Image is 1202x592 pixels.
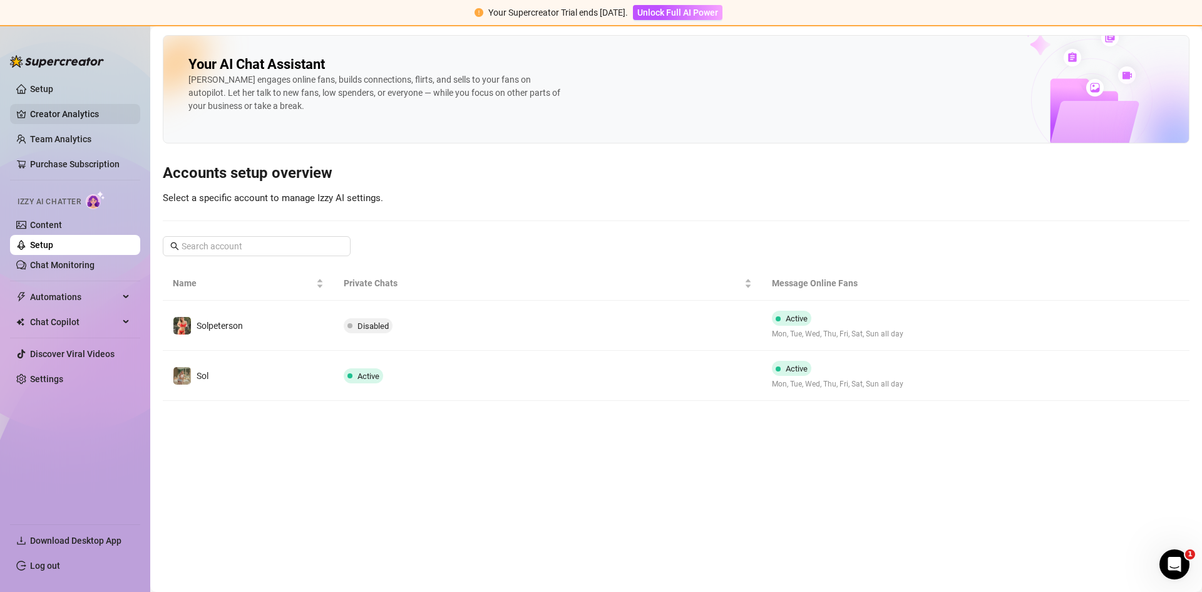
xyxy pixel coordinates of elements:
[786,314,808,323] span: Active
[762,266,1047,301] th: Message Online Fans
[188,73,564,113] div: [PERSON_NAME] engages online fans, builds connections, flirts, and sells to your fans on autopilo...
[30,154,130,174] a: Purchase Subscription
[197,371,208,381] span: Sol
[173,367,191,385] img: Sol
[344,276,741,290] span: Private Chats
[334,266,761,301] th: Private Chats
[30,374,63,384] a: Settings
[18,196,81,208] span: Izzy AI Chatter
[488,8,628,18] span: Your Supercreator Trial ends [DATE].
[30,84,53,94] a: Setup
[173,276,314,290] span: Name
[357,321,389,331] span: Disabled
[10,55,104,68] img: logo-BBDzfeDw.svg
[16,536,26,546] span: download
[633,8,722,18] a: Unlock Full AI Power
[16,318,24,326] img: Chat Copilot
[30,536,121,546] span: Download Desktop App
[772,328,903,340] span: Mon, Tue, Wed, Thu, Fri, Sat, Sun all day
[30,260,95,270] a: Chat Monitoring
[30,349,115,359] a: Discover Viral Videos
[188,56,325,73] h2: Your AI Chat Assistant
[182,239,333,253] input: Search account
[197,321,243,331] span: Solpeterson
[772,378,903,390] span: Mon, Tue, Wed, Thu, Fri, Sat, Sun all day
[173,317,191,335] img: Solpeterson
[163,164,1189,184] h3: Accounts setup overview
[30,287,119,307] span: Automations
[475,8,483,17] span: exclamation-circle
[30,312,119,332] span: Chat Copilot
[637,8,718,18] span: Unlock Full AI Power
[30,104,130,124] a: Creator Analytics
[30,220,62,230] a: Content
[163,192,383,204] span: Select a specific account to manage Izzy AI settings.
[786,364,808,373] span: Active
[633,5,722,20] button: Unlock Full AI Power
[30,240,53,250] a: Setup
[30,134,91,144] a: Team Analytics
[995,15,1189,143] img: ai-chatter-content-library-cLFOSyPT.png
[86,191,105,209] img: AI Chatter
[357,371,379,381] span: Active
[1185,549,1195,559] span: 1
[1159,549,1189,579] iframe: Intercom live chat
[163,266,334,301] th: Name
[16,292,26,302] span: thunderbolt
[170,242,179,251] span: search
[30,561,60,571] a: Log out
